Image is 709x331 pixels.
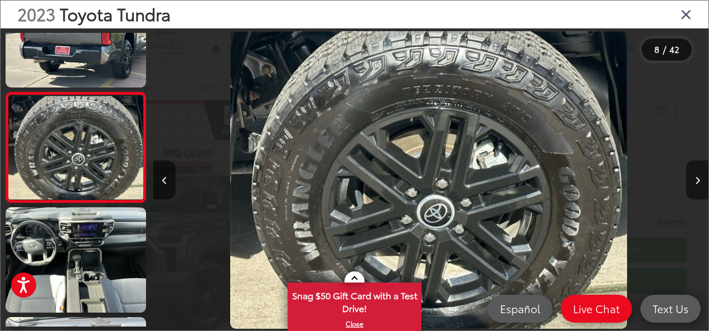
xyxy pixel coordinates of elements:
a: Text Us [640,295,701,323]
span: 8 [654,43,659,55]
img: 2023 Toyota Tundra SR5 [4,206,147,314]
a: Live Chat [561,295,632,323]
span: Live Chat [567,301,625,315]
span: Snag $50 Gift Card with a Test Drive! [289,284,420,318]
div: 2023 Toyota Tundra SR5 7 [151,31,706,329]
span: Español [494,301,546,315]
span: / [662,46,667,53]
span: 2023 [17,2,55,26]
button: Next image [686,160,708,199]
a: Español [488,295,552,323]
span: 42 [669,43,679,55]
span: Toyota Tundra [60,2,171,26]
i: Close gallery [681,7,692,21]
img: 2023 Toyota Tundra SR5 [230,31,628,329]
button: Previous image [153,160,176,199]
span: Text Us [647,301,694,315]
img: 2023 Toyota Tundra SR5 [7,96,145,199]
